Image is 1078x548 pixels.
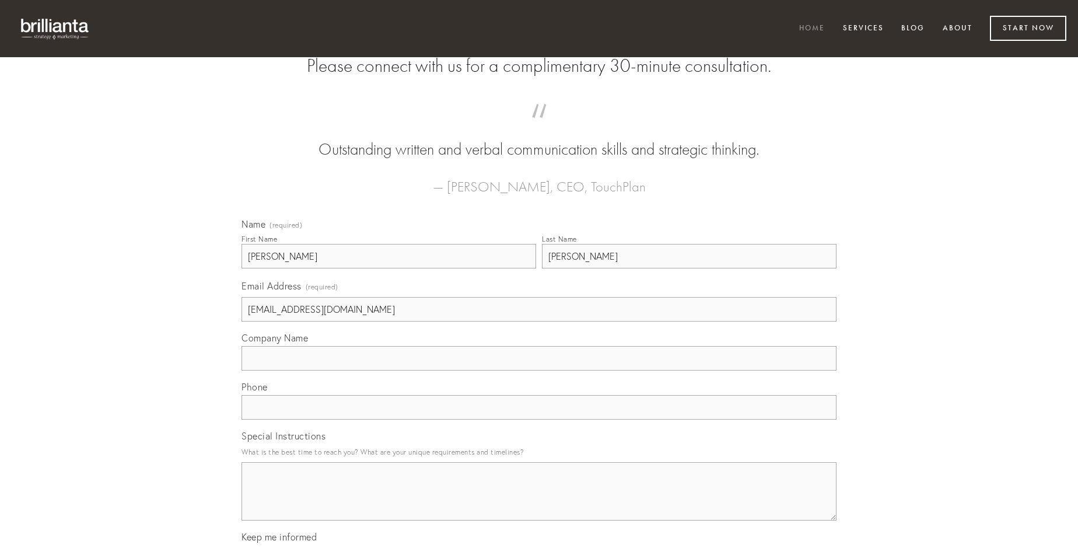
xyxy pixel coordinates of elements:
[242,218,265,230] span: Name
[242,531,317,543] span: Keep me informed
[306,279,338,295] span: (required)
[935,19,980,39] a: About
[242,332,308,344] span: Company Name
[242,430,325,442] span: Special Instructions
[792,19,832,39] a: Home
[242,280,302,292] span: Email Address
[990,16,1066,41] a: Start Now
[242,55,836,77] h2: Please connect with us for a complimentary 30-minute consultation.
[260,116,818,161] blockquote: Outstanding written and verbal communication skills and strategic thinking.
[242,235,277,243] div: First Name
[835,19,891,39] a: Services
[269,222,302,229] span: (required)
[12,12,99,46] img: brillianta - research, strategy, marketing
[260,116,818,138] span: “
[894,19,932,39] a: Blog
[242,444,836,460] p: What is the best time to reach you? What are your unique requirements and timelines?
[260,161,818,198] figcaption: — [PERSON_NAME], CEO, TouchPlan
[242,381,268,393] span: Phone
[542,235,577,243] div: Last Name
